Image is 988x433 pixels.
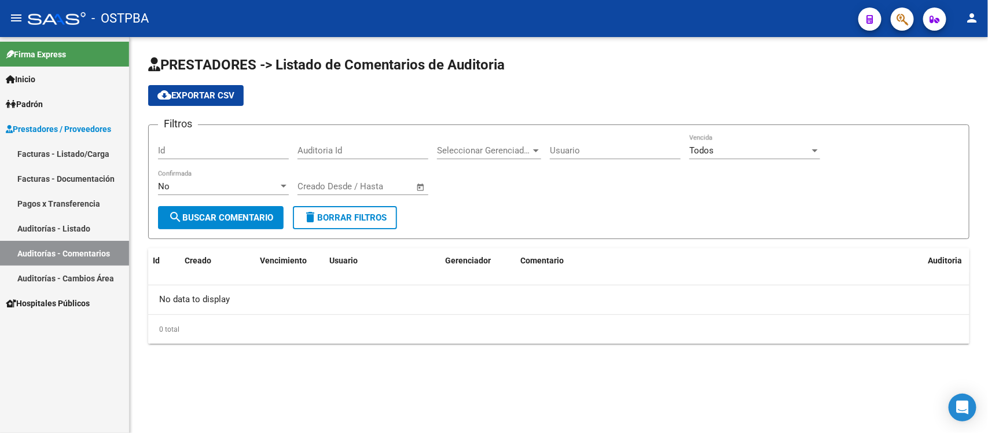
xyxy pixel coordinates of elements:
[153,256,160,265] span: Id
[355,181,411,192] input: Fecha fin
[6,297,90,310] span: Hospitales Públicos
[180,248,255,273] datatable-header-cell: Creado
[148,248,180,273] datatable-header-cell: Id
[965,11,979,25] mat-icon: person
[329,256,358,265] span: Usuario
[157,88,171,102] mat-icon: cloud_download
[158,181,170,192] span: No
[414,181,428,194] button: Open calendar
[6,98,43,111] span: Padrón
[6,73,35,86] span: Inicio
[437,145,531,156] span: Seleccionar Gerenciador
[168,210,182,224] mat-icon: search
[303,210,317,224] mat-icon: delete
[185,256,211,265] span: Creado
[293,206,397,229] button: Borrar Filtros
[148,85,244,106] button: Exportar CSV
[516,248,923,273] datatable-header-cell: Comentario
[148,315,969,344] div: 0 total
[325,248,440,273] datatable-header-cell: Usuario
[148,285,969,314] div: No data to display
[168,212,273,223] span: Buscar Comentario
[9,11,23,25] mat-icon: menu
[928,256,962,265] span: Auditoria
[303,212,387,223] span: Borrar Filtros
[6,48,66,61] span: Firma Express
[440,248,516,273] datatable-header-cell: Gerenciador
[689,145,714,156] span: Todos
[520,256,564,265] span: Comentario
[949,394,976,421] div: Open Intercom Messenger
[157,90,234,101] span: Exportar CSV
[148,57,505,73] span: PRESTADORES -> Listado de Comentarios de Auditoria
[297,181,344,192] input: Fecha inicio
[6,123,111,135] span: Prestadores / Proveedores
[260,256,307,265] span: Vencimiento
[158,116,198,132] h3: Filtros
[255,248,325,273] datatable-header-cell: Vencimiento
[91,6,149,31] span: - OSTPBA
[923,248,969,273] datatable-header-cell: Auditoria
[158,206,284,229] button: Buscar Comentario
[445,256,491,265] span: Gerenciador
